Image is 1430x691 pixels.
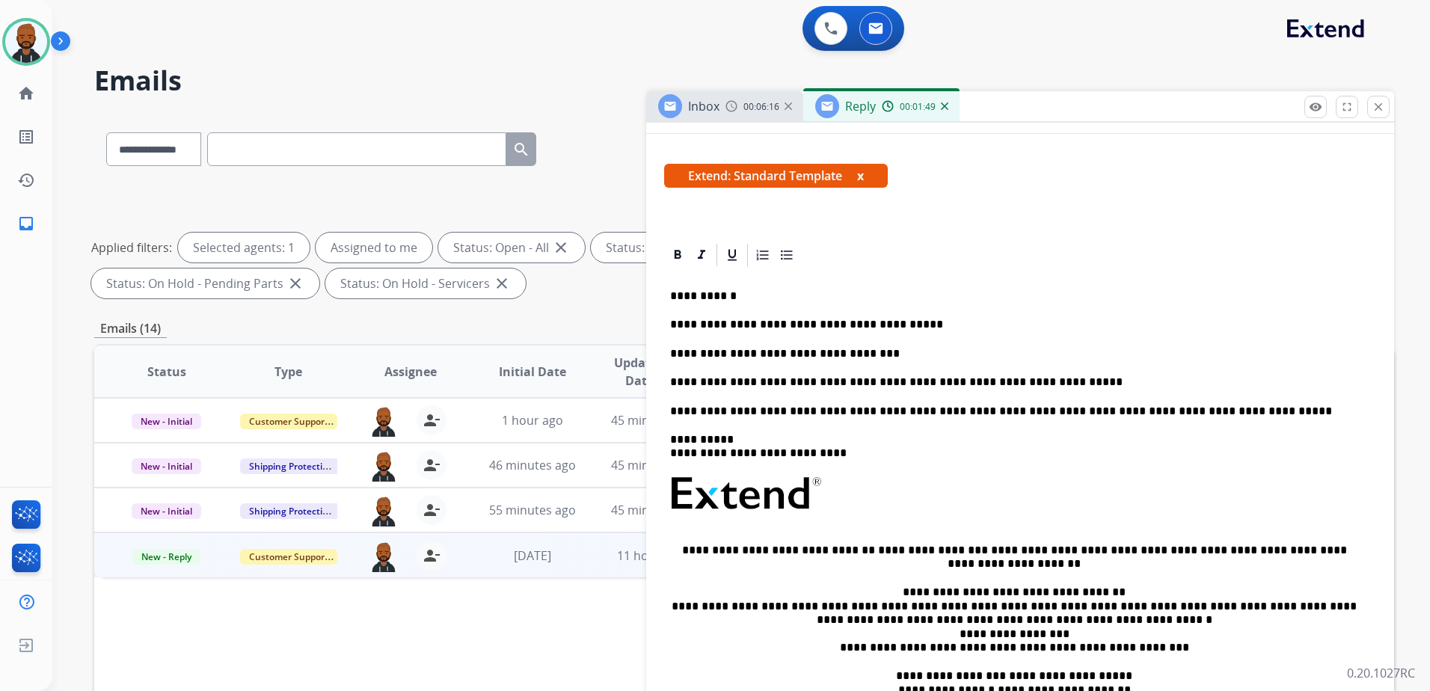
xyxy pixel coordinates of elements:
span: New - Initial [132,503,201,519]
span: 45 minutes ago [611,412,698,429]
mat-icon: list_alt [17,128,35,146]
span: Inbox [688,98,719,114]
img: agent-avatar [369,405,399,437]
span: 1 hour ago [502,412,563,429]
div: Bullet List [776,244,798,266]
span: Initial Date [499,363,566,381]
mat-icon: person_remove [423,501,441,519]
span: Status [147,363,186,381]
div: Status: Open - All [438,233,585,262]
span: 00:01:49 [900,101,936,113]
div: Status: New - Initial [591,233,749,262]
mat-icon: history [17,171,35,189]
span: New - Initial [132,414,201,429]
div: Assigned to me [316,233,432,262]
img: agent-avatar [369,541,399,572]
div: Status: On Hold - Servicers [325,268,526,298]
div: Ordered List [752,244,774,266]
img: agent-avatar [369,450,399,482]
mat-icon: person_remove [423,411,441,429]
span: Extend: Standard Template [664,164,888,188]
div: Underline [721,244,743,266]
span: Shipping Protection [240,503,343,519]
span: 45 minutes ago [611,502,698,518]
mat-icon: search [512,141,530,159]
h2: Emails [94,66,1394,96]
span: 11 hours ago [617,547,691,564]
button: x [857,167,864,185]
p: Emails (14) [94,319,167,338]
mat-icon: inbox [17,215,35,233]
mat-icon: close [286,274,304,292]
span: 46 minutes ago [489,457,576,473]
mat-icon: close [1372,100,1385,114]
mat-icon: person_remove [423,456,441,474]
span: New - Initial [132,458,201,474]
span: Updated Date [606,354,673,390]
p: 0.20.1027RC [1347,664,1415,682]
mat-icon: fullscreen [1340,100,1354,114]
span: 00:06:16 [743,101,779,113]
span: 55 minutes ago [489,502,576,518]
span: Reply [845,98,876,114]
mat-icon: home [17,85,35,102]
mat-icon: close [493,274,511,292]
img: agent-avatar [369,495,399,526]
div: Selected agents: 1 [178,233,310,262]
mat-icon: person_remove [423,547,441,565]
div: Italic [690,244,713,266]
mat-icon: remove_red_eye [1309,100,1322,114]
span: Customer Support [240,549,337,565]
span: Assignee [384,363,437,381]
mat-icon: close [552,239,570,257]
span: Shipping Protection [240,458,343,474]
div: Bold [666,244,689,266]
p: Applied filters: [91,239,172,257]
span: 45 minutes ago [611,457,698,473]
div: Status: On Hold - Pending Parts [91,268,319,298]
span: New - Reply [132,549,200,565]
img: avatar [5,21,47,63]
span: Customer Support [240,414,337,429]
span: [DATE] [514,547,551,564]
span: Type [274,363,302,381]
